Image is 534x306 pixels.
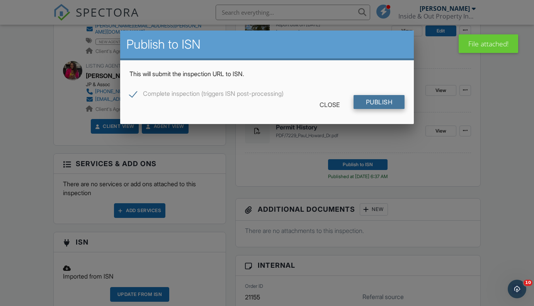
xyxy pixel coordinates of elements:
[354,95,405,109] input: Publish
[307,98,352,112] div: Close
[129,90,284,100] label: Complete inspection (triggers ISN post-processing)
[459,34,518,53] div: File attached!
[524,280,532,286] span: 10
[508,280,526,298] iframe: Intercom live chat
[126,37,408,52] h2: Publish to ISN
[129,70,405,78] p: This will submit the inspection URL to ISN.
